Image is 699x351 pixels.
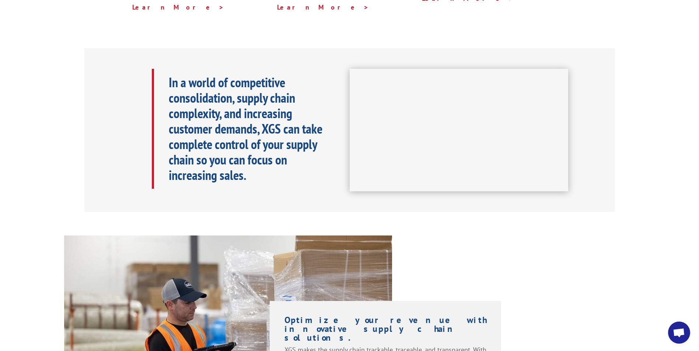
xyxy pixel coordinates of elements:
[668,322,690,344] a: Open chat
[277,3,369,11] a: Learn More >
[169,74,322,184] b: In a world of competitive consolidation, supply chain complexity, and increasing customer demands...
[284,316,487,346] h1: Optimize your revenue with innovative supply chain solutions.
[350,69,568,192] iframe: XGS Logistics Solutions
[132,3,224,11] a: Learn More >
